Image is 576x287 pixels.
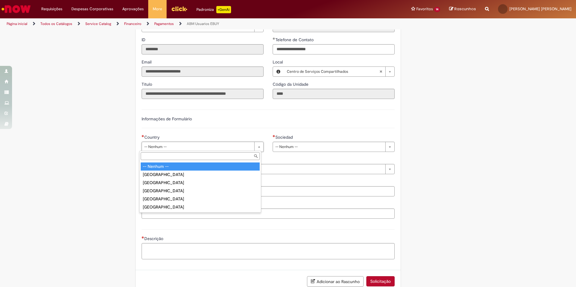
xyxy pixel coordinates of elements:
div: [GEOGRAPHIC_DATA] [141,179,260,187]
div: -- Nenhum -- [141,162,260,171]
div: [GEOGRAPHIC_DATA] [141,171,260,179]
div: [GEOGRAPHIC_DATA] [141,195,260,203]
div: [GEOGRAPHIC_DATA] [141,187,260,195]
ul: Country [139,161,261,212]
div: [GEOGRAPHIC_DATA] [141,203,260,211]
